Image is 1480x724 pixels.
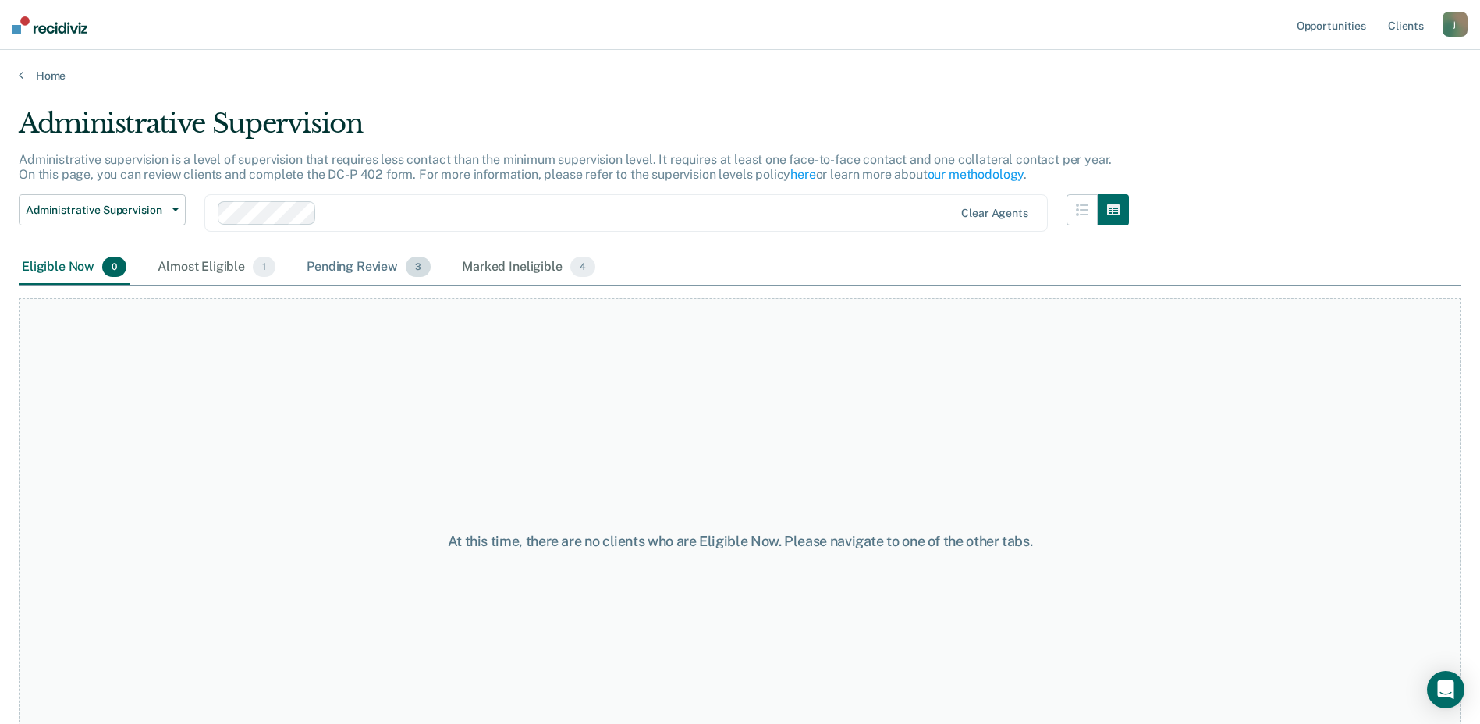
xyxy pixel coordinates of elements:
[961,207,1027,220] div: Clear agents
[380,533,1101,550] div: At this time, there are no clients who are Eligible Now. Please navigate to one of the other tabs.
[1443,12,1468,37] button: j
[154,250,279,285] div: Almost Eligible1
[19,69,1461,83] a: Home
[19,108,1129,152] div: Administrative Supervision
[1427,671,1464,708] div: Open Intercom Messenger
[12,16,87,34] img: Recidiviz
[19,152,1112,182] p: Administrative supervision is a level of supervision that requires less contact than the minimum ...
[928,167,1024,182] a: our methodology
[253,257,275,277] span: 1
[406,257,431,277] span: 3
[19,250,130,285] div: Eligible Now0
[459,250,598,285] div: Marked Ineligible4
[19,194,186,225] button: Administrative Supervision
[26,204,166,217] span: Administrative Supervision
[102,257,126,277] span: 0
[790,167,815,182] a: here
[303,250,434,285] div: Pending Review3
[570,257,595,277] span: 4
